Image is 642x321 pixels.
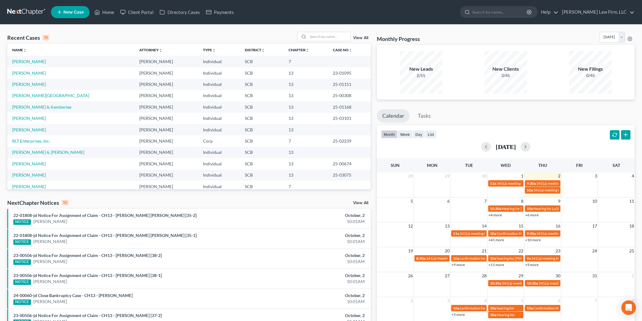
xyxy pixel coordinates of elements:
span: Confirmation Hearing for [PERSON_NAME] [497,231,566,236]
td: 13 [284,79,328,90]
span: 10 [592,198,598,205]
a: 23-00506-jd Notice For Assignment of Claim - CH13 - [PERSON_NAME] [38-1] [13,273,162,278]
a: +4 more [488,213,502,217]
a: [PERSON_NAME] [33,258,67,265]
span: 19 [407,247,414,255]
span: 6 [557,297,561,304]
i: unfold_more [159,49,162,52]
a: +5 more [451,312,465,317]
td: [PERSON_NAME] [134,124,198,135]
h2: [DATE] [496,144,516,150]
a: [PERSON_NAME] [33,279,67,285]
td: SCB [240,79,284,90]
a: Districtunfold_more [245,48,265,52]
td: Individual [198,79,240,90]
td: [PERSON_NAME] [134,158,198,169]
span: 14 [481,222,487,230]
a: View All [353,36,368,40]
span: 8:30a [416,256,425,261]
td: 13 [284,90,328,101]
td: SCB [240,113,284,124]
td: SCB [240,67,284,79]
span: New Case [63,10,84,15]
i: unfold_more [23,49,27,52]
span: 341(a) meeting for [PERSON_NAME] & [PERSON_NAME] [460,231,550,236]
span: Hearing for [497,313,515,317]
span: 341(a) meeting for [PERSON_NAME] [502,281,560,286]
span: 9:30a [527,181,536,186]
td: SCB [240,124,284,135]
span: 10a [527,306,533,310]
span: 10a [490,231,496,236]
a: Directory Cases [157,7,203,18]
div: NOTICE [13,259,31,265]
span: 5 [410,198,414,205]
span: 30 [481,172,487,180]
span: 10a [490,256,496,261]
td: 13 [284,170,328,181]
span: 10:30a [490,281,501,286]
span: 10a [490,313,496,317]
span: 9 [557,198,561,205]
span: 10a [527,206,533,211]
a: Calendar [377,109,410,123]
a: 23-00506-jd Notice For Assignment of Claim - CH13 - [PERSON_NAME] [37-2] [13,313,162,318]
td: Individual [198,113,240,124]
td: SCB [240,90,284,101]
a: [PERSON_NAME] [12,70,46,76]
div: Open Intercom Messenger [621,300,636,315]
span: Wed [501,163,511,168]
button: list [425,130,437,138]
div: 10:01AM [252,279,365,285]
span: 3 [447,297,450,304]
button: week [397,130,413,138]
td: SCB [240,56,284,67]
td: Individual [198,56,240,67]
a: [PERSON_NAME] & Kemberlee [12,104,71,110]
span: 17 [592,222,598,230]
span: 341(a) Meeting of Creditors for [PERSON_NAME] [426,256,505,261]
a: [PERSON_NAME] [12,82,46,87]
span: 2 [410,297,414,304]
td: Corp [198,135,240,147]
button: month [381,130,397,138]
span: 28 [407,172,414,180]
span: 4 [484,297,487,304]
a: +41 more [488,238,504,242]
span: 10a [527,188,533,192]
div: October, 2 [252,212,365,218]
span: Hearing for [PERSON_NAME] & [PERSON_NAME] [502,206,581,211]
td: SCB [240,158,284,169]
a: [PERSON_NAME] Law Firm, LLC [559,7,634,18]
span: 341(a) meeting for [PERSON_NAME] [536,231,595,236]
div: NOTICE [13,299,31,305]
span: 10:30a [490,206,501,211]
a: 23-00506-jd Notice For Assignment of Claim - CH13 - [PERSON_NAME] [38-2] [13,253,162,258]
span: 30 [555,272,561,279]
div: New Filings [569,66,612,73]
td: Individual [198,101,240,113]
span: 1 [631,272,635,279]
td: Individual [198,90,240,101]
span: 26 [407,272,414,279]
span: 341(a) meeting for [PERSON_NAME] [533,188,592,192]
a: RLT Enterprises, Inc. [12,138,50,144]
span: 31 [592,272,598,279]
div: 0/45 [569,73,612,79]
a: [PERSON_NAME] [12,172,46,177]
td: Individual [198,170,240,181]
span: 1 [520,172,524,180]
td: 13 [284,113,328,124]
span: 11a [490,181,496,186]
span: hearing for [PERSON_NAME] [497,256,543,261]
span: 7 [594,297,598,304]
td: Individual [198,158,240,169]
div: 10:01AM [252,238,365,245]
td: SCB [240,181,284,192]
span: 9a [527,256,531,261]
td: [PERSON_NAME] [134,101,198,113]
span: 16 [555,222,561,230]
a: 24-00060-jd Close Bankruptcy Case - CH13 - [PERSON_NAME] [13,293,133,298]
a: [PERSON_NAME][GEOGRAPHIC_DATA] [12,93,89,98]
td: [PERSON_NAME] [134,90,198,101]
